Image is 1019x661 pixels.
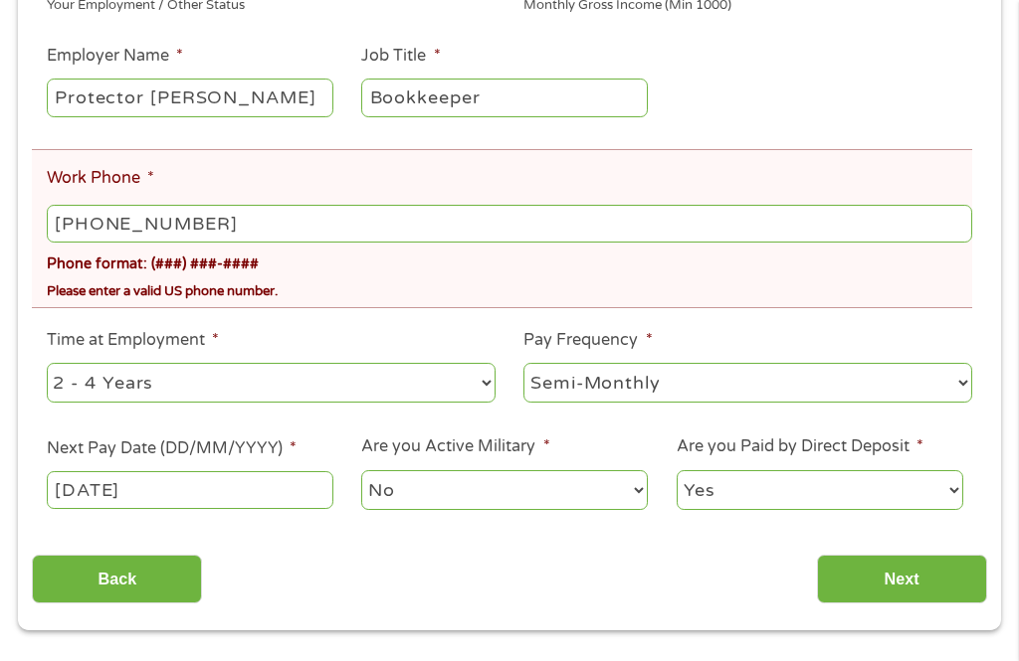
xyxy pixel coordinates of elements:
[361,46,440,67] label: Job Title
[47,274,972,301] div: Please enter a valid US phone number.
[677,436,923,457] label: Are you Paid by Direct Deposit
[361,436,549,457] label: Are you Active Military
[47,438,297,459] label: Next Pay Date (DD/MM/YYYY)
[47,247,972,275] div: Phone format: (###) ###-####
[47,79,333,116] input: Walmart
[817,555,987,603] input: Next
[47,330,219,351] label: Time at Employment
[47,46,183,67] label: Employer Name
[523,330,652,351] label: Pay Frequency
[361,79,648,116] input: Cashier
[47,471,333,509] input: ---Click Here for Calendar ---
[32,555,202,603] input: Back
[47,205,972,243] input: (231) 754-4010
[47,168,154,189] label: Work Phone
